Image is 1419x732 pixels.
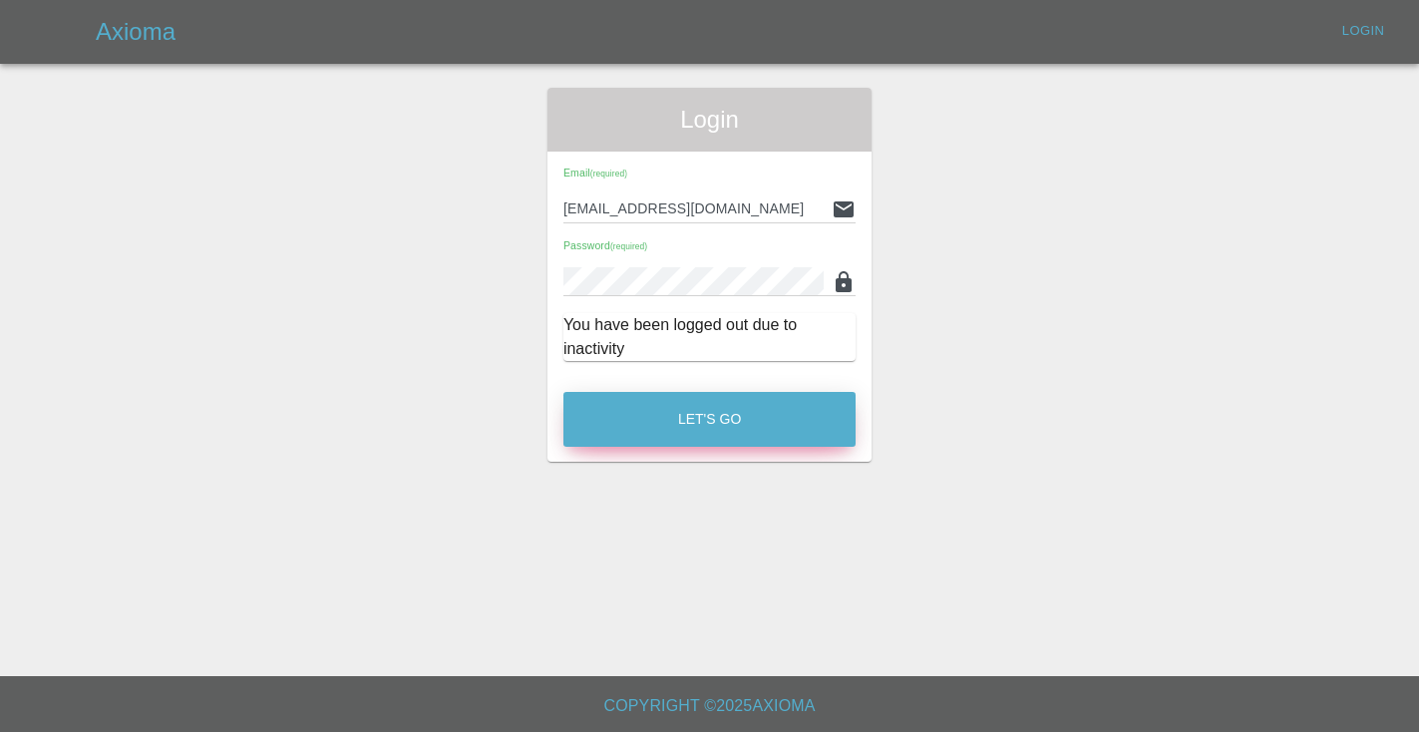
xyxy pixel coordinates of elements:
span: Password [563,239,647,251]
h6: Copyright © 2025 Axioma [16,692,1403,720]
span: Email [563,167,627,179]
small: (required) [610,242,647,251]
span: Login [563,104,856,136]
small: (required) [590,170,627,179]
h5: Axioma [96,16,176,48]
a: Login [1331,16,1395,47]
button: Let's Go [563,392,856,447]
div: You have been logged out due to inactivity [563,313,856,361]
